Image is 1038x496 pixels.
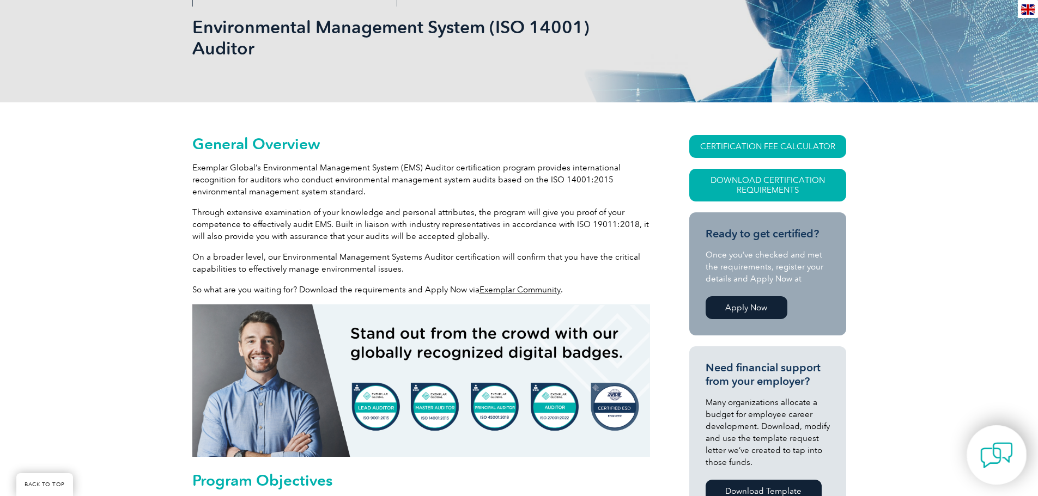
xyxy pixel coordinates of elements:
[192,162,650,198] p: Exemplar Global’s Environmental Management System (EMS) Auditor certification program provides in...
[479,285,561,295] a: Exemplar Community
[192,304,650,457] img: badges
[689,169,846,201] a: Download Certification Requirements
[192,16,611,59] h1: Environmental Management System (ISO 14001) Auditor
[689,135,846,158] a: CERTIFICATION FEE CALCULATOR
[16,473,73,496] a: BACK TO TOP
[706,396,830,468] p: Many organizations allocate a budget for employee career development. Download, modify and use th...
[706,361,830,388] h3: Need financial support from your employer?
[192,206,650,242] p: Through extensive examination of your knowledge and personal attributes, the program will give yo...
[192,284,650,296] p: So what are you waiting for? Download the requirements and Apply Now via .
[192,251,650,275] p: On a broader level, our Environmental Management Systems Auditor certification will confirm that ...
[706,227,830,241] h3: Ready to get certified?
[192,135,650,152] h2: General Overview
[1021,4,1035,15] img: en
[706,249,830,285] p: Once you’ve checked and met the requirements, register your details and Apply Now at
[192,471,650,489] h2: Program Objectives
[706,296,787,319] a: Apply Now
[980,439,1013,471] img: contact-chat.png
